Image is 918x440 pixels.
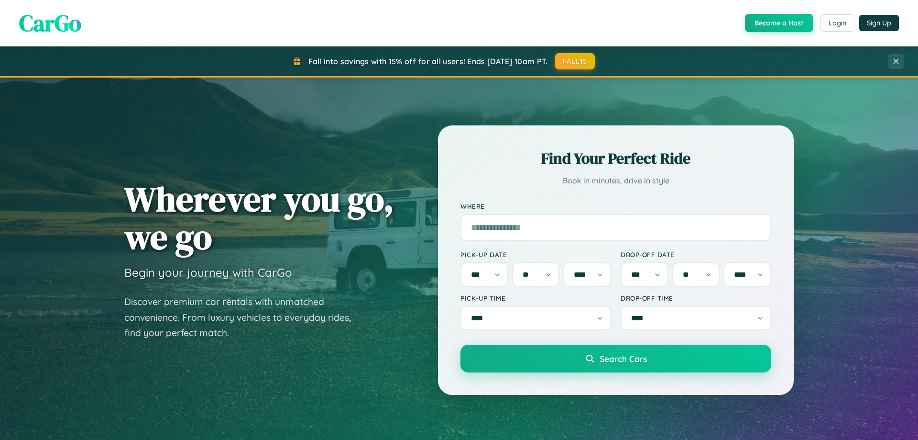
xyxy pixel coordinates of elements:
span: Search Cars [600,353,647,364]
button: Become a Host [745,14,813,32]
label: Pick-up Time [460,294,611,302]
p: Book in minutes, drive in style [460,174,771,188]
button: Login [820,14,854,32]
label: Pick-up Date [460,250,611,259]
label: Drop-off Time [621,294,771,302]
h2: Find Your Perfect Ride [460,148,771,169]
button: Sign Up [859,15,899,31]
span: CarGo [19,7,81,39]
h3: Begin your journey with CarGo [124,265,292,280]
label: Where [460,202,771,210]
button: Search Cars [460,345,771,372]
label: Drop-off Date [621,250,771,259]
h1: Wherever you go, we go [124,180,394,256]
button: FALL15 [555,53,595,69]
span: Fall into savings with 15% off for all users! Ends [DATE] 10am PT. [308,56,548,66]
p: Discover premium car rentals with unmatched convenience. From luxury vehicles to everyday rides, ... [124,294,363,341]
